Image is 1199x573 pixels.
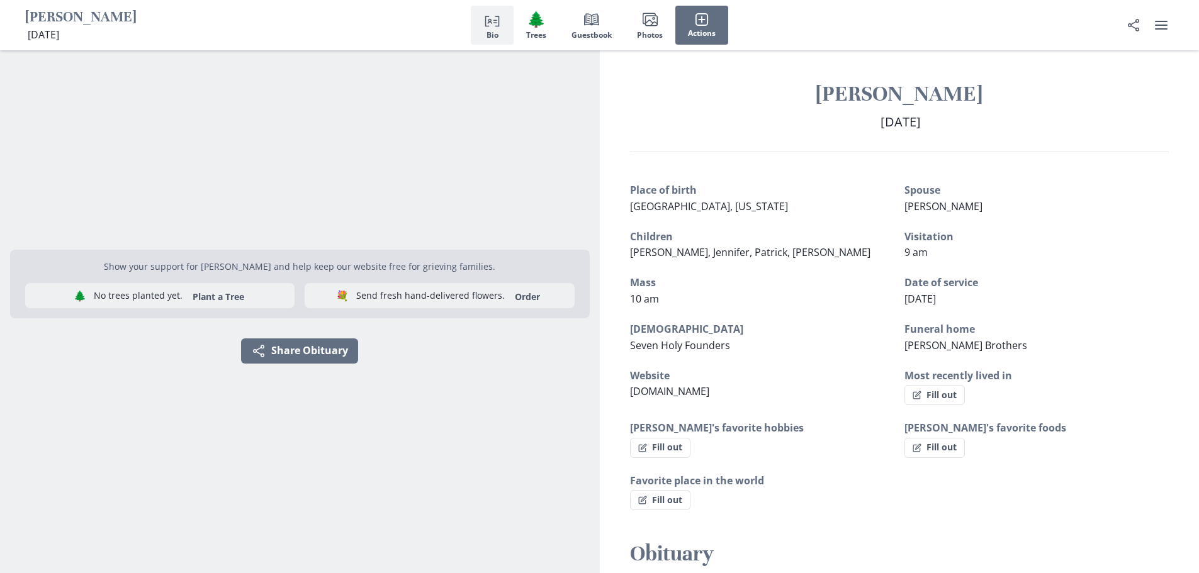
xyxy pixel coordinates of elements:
span: Actions [688,29,716,38]
span: [DOMAIN_NAME] [630,384,709,398]
h3: Website [630,368,894,383]
button: Photos [624,6,675,45]
button: Plant a Tree [185,291,252,303]
h3: Date of service [904,275,1169,290]
h3: Children [630,229,894,244]
h3: [PERSON_NAME]'s favorite foods [904,420,1169,435]
h3: Spouse [904,182,1169,197]
h3: Visitation [904,229,1169,244]
span: [GEOGRAPHIC_DATA], [US_STATE] [630,199,788,213]
h2: Obituary [630,540,1169,567]
button: Bio [471,6,514,45]
h1: [PERSON_NAME] [25,8,137,28]
a: Order [507,291,548,303]
h3: [DEMOGRAPHIC_DATA] [630,321,894,337]
h3: Most recently lived in [904,368,1169,383]
span: [PERSON_NAME] [904,199,982,213]
button: Fill out [904,385,965,405]
button: Share Obituary [241,338,358,364]
button: Fill out [630,490,690,510]
span: [DATE] [904,292,936,306]
h3: Funeral home [904,321,1169,337]
span: [PERSON_NAME], Jennifer, Patrick, [PERSON_NAME] [630,245,870,259]
span: Tree [527,10,546,28]
h3: Favorite place in the world [630,473,894,488]
p: Show your support for [PERSON_NAME] and help keep our website free for grieving families. [25,260,575,273]
button: Actions [675,6,728,45]
h1: [PERSON_NAME] [630,81,1169,108]
h3: Place of birth [630,182,894,197]
button: Fill out [630,438,690,458]
span: Guestbook [571,31,612,40]
span: Bio [487,31,498,40]
button: Share Obituary [1121,13,1146,38]
h3: Mass [630,275,894,290]
span: [DATE] [28,28,59,42]
span: [PERSON_NAME] Brothers [904,338,1027,352]
h3: [PERSON_NAME]'s favorite hobbies [630,420,894,435]
button: Fill out [904,438,965,458]
span: [DATE] [881,113,921,130]
button: user menu [1149,13,1174,38]
span: Photos [637,31,663,40]
span: Trees [526,31,546,40]
span: 9 am [904,245,928,259]
span: 10 am [630,292,659,306]
span: Seven Holy Founders [630,338,730,352]
button: Guestbook [559,6,624,45]
button: Trees [514,6,559,45]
